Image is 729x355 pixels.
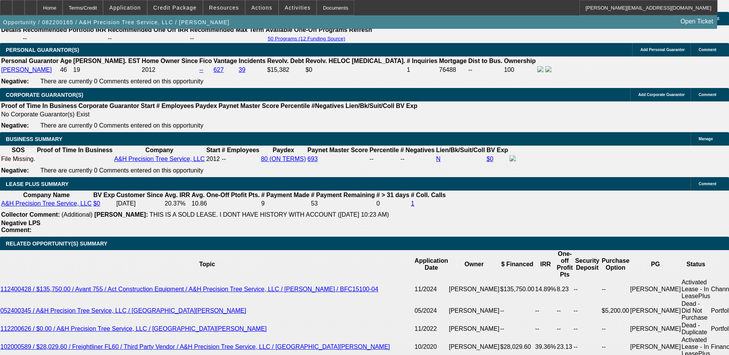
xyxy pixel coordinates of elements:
[535,250,556,279] th: IRR
[601,322,630,336] td: --
[285,5,311,11] span: Activities
[699,93,716,97] span: Comment
[311,200,375,207] td: 53
[305,66,406,74] td: $0
[251,5,272,11] span: Actions
[448,279,500,300] td: [PERSON_NAME]
[189,35,264,42] td: --
[199,66,204,73] a: --
[678,15,716,28] a: Open Ticket
[601,279,630,300] td: --
[60,66,72,74] td: 46
[311,192,375,198] b: # Payment Remaining
[279,0,317,15] button: Activities
[681,300,711,322] td: Dead - Did Not Purchase
[312,103,344,109] b: #Negatives
[535,300,556,322] td: --
[1,111,421,118] td: No Corporate Guarantor(s) Exist
[573,300,601,322] td: --
[61,211,93,218] span: (Additional)
[448,300,500,322] td: [PERSON_NAME]
[266,35,348,42] button: 50 Programs (12 Funding Source)
[6,92,83,98] span: CORPORATE GUARANTOR(S)
[191,200,260,207] td: 10.86
[203,0,245,15] button: Resources
[414,322,448,336] td: 11/2022
[1,146,36,154] th: SOS
[699,48,716,52] span: Comment
[149,211,389,218] span: THIS IS A SOLD LEASE. I DONT HAVE HISTORY WITH ACCOUNT ([DATE] 10:23 AM)
[699,182,716,186] span: Comment
[145,147,173,153] b: Company
[267,58,304,64] b: Revolv. Debt
[573,250,601,279] th: Security Deposit
[6,47,79,53] span: PERSONAL GUARANTOR(S)
[1,66,52,73] a: [PERSON_NAME]
[414,250,448,279] th: Application Date
[153,5,197,11] span: Credit Package
[638,93,685,97] span: Add Corporate Guarantor
[411,200,414,207] a: 1
[306,58,405,64] b: Revolv. HELOC [MEDICAL_DATA].
[239,66,246,73] a: 39
[1,58,58,64] b: Personal Guarantor
[209,5,239,11] span: Resources
[556,322,573,336] td: --
[545,66,551,72] img: linkedin-icon.png
[93,200,100,207] a: $0
[601,300,630,322] td: $5,200.00
[142,66,156,73] span: 2012
[23,192,70,198] b: Company Name
[681,250,711,279] th: Status
[601,250,630,279] th: Purchase Option
[0,307,246,314] a: 052400345 / A&H Precision Tree Service, LLC / [GEOGRAPHIC_DATA][PERSON_NAME]
[503,66,536,74] td: 100
[103,0,146,15] button: Application
[40,167,203,174] span: There are currently 0 Comments entered on this opportunity
[93,192,115,198] b: BV Exp
[1,220,40,233] b: Negative LPS Comment:
[500,250,535,279] th: $ Financed
[556,300,573,322] td: --
[281,103,310,109] b: Percentile
[261,192,309,198] b: # Payment Made
[630,300,681,322] td: [PERSON_NAME]
[60,58,71,64] b: Age
[196,103,217,109] b: Paydex
[510,155,516,161] img: facebook-icon.png
[114,156,205,162] a: A&H Precision Tree Service, LLC
[535,322,556,336] td: --
[1,122,29,129] b: Negative:
[345,103,394,109] b: Lien/Bk/Suit/Coll
[500,300,535,322] td: --
[148,0,203,15] button: Credit Package
[156,103,194,109] b: # Employees
[22,35,106,42] td: --
[407,58,437,64] b: # Inquiries
[1,156,35,163] div: File Missing.
[109,5,141,11] span: Application
[535,279,556,300] td: 14.89%
[214,58,237,64] b: Vantage
[206,147,220,153] b: Start
[0,325,267,332] a: 112200626 / $0.00 / A&H Precision Tree Service, LLC / [GEOGRAPHIC_DATA][PERSON_NAME]
[199,58,212,64] b: Fico
[630,322,681,336] td: [PERSON_NAME]
[73,66,141,74] td: 19
[436,156,441,162] a: N
[116,200,164,207] td: [DATE]
[265,26,348,34] th: Available One-Off Programs
[141,103,154,109] b: Start
[40,78,203,85] span: There are currently 0 Comments entered on this opportunity
[222,147,259,153] b: # Employees
[192,192,260,198] b: Avg. One-Off Ptofit Pts.
[396,103,417,109] b: BV Exp
[6,136,62,142] span: BUSINESS SUMMARY
[400,156,435,163] div: --
[537,66,543,72] img: facebook-icon.png
[1,211,60,218] b: Collector Comment:
[1,102,77,110] th: Proof of Time In Business
[219,103,279,109] b: Paynet Master Score
[94,211,148,218] b: [PERSON_NAME]:
[116,192,163,198] b: Customer Since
